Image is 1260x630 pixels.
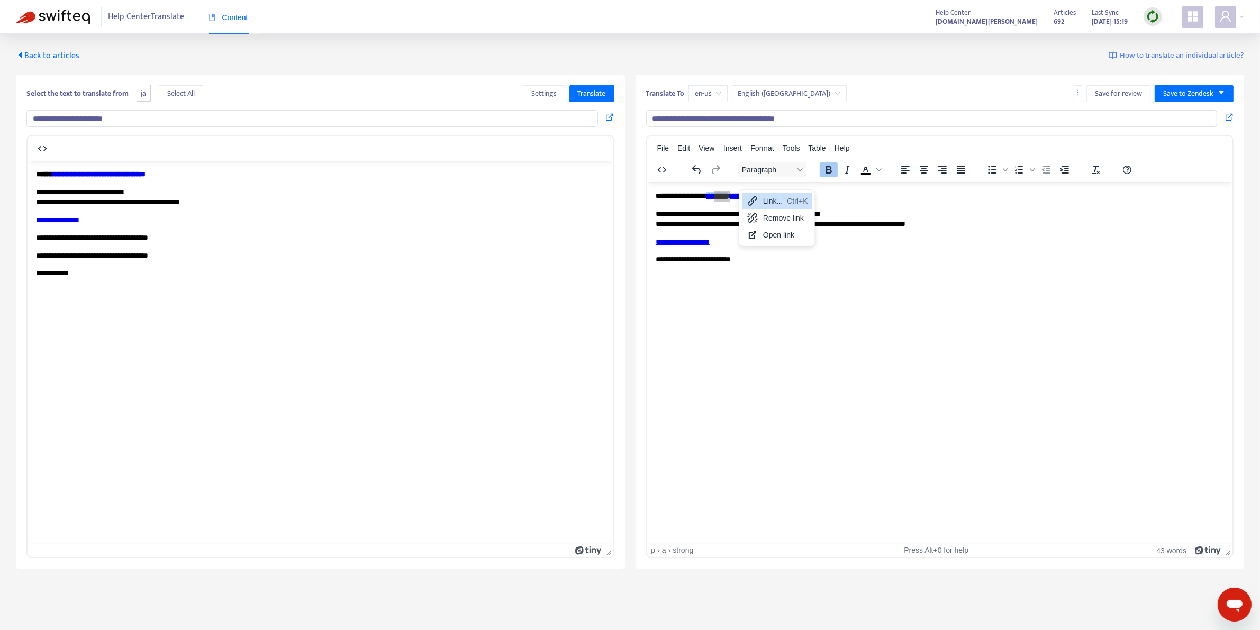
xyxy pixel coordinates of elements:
[159,85,203,102] button: Select All
[1092,7,1119,19] span: Last Sync
[841,546,1031,555] div: Press Alt+0 for help
[677,144,690,152] span: Edit
[783,144,800,152] span: Tools
[835,144,850,152] span: Help
[1195,546,1221,554] a: Powered by Tiny
[531,88,557,99] span: Settings
[16,10,90,24] img: Swifteq
[523,85,565,102] button: Settings
[1074,85,1082,102] button: more
[933,162,951,177] button: Align right
[763,229,808,241] div: Open link
[209,14,216,21] span: book
[856,162,883,177] div: Text color Black
[1218,588,1252,622] iframe: メッセージングウィンドウを開くボタン
[1092,16,1128,28] strong: [DATE] 15:19
[16,49,79,63] span: Back to articles
[602,544,613,557] div: Press the Up and Down arrow keys to resize the editor.
[787,195,808,207] div: Ctrl+K
[699,144,714,152] span: View
[668,546,671,555] div: ›
[108,7,185,27] span: Help Center Translate
[951,162,969,177] button: Justify
[936,15,1038,28] a: [DOMAIN_NAME][PERSON_NAME]
[763,195,783,207] div: Link...
[646,87,685,99] b: Translate To
[742,209,812,226] div: Remove link
[1155,85,1234,102] button: Save to Zendeskcaret-down
[578,88,606,99] span: Translate
[1156,546,1186,555] button: 43 words
[1074,89,1082,96] span: more
[1086,162,1104,177] button: Clear formatting
[137,85,151,102] span: ja
[657,144,669,152] span: File
[209,13,248,22] span: Content
[1055,162,1073,177] button: Increase indent
[1221,544,1232,557] div: Press the Up and Down arrow keys to resize the editor.
[819,162,837,177] button: Bold
[738,86,840,102] span: English (USA)
[1109,51,1117,60] img: image-link
[1010,162,1036,177] div: Numbered list
[167,88,195,99] span: Select All
[569,85,614,102] button: Translate
[1109,50,1244,62] a: How to translate an individual article?
[1054,16,1064,28] strong: 692
[914,162,932,177] button: Align center
[737,162,806,177] button: Block Paragraph
[673,546,693,555] div: strong
[936,7,971,19] span: Help Center
[1219,10,1232,23] span: user
[28,161,613,544] iframe: Rich Text Area
[662,546,666,555] div: a
[575,546,602,554] a: Powered by Tiny
[1218,89,1225,96] span: caret-down
[1095,88,1142,99] span: Save for review
[742,193,812,209] div: Link...
[741,166,793,174] span: Paragraph
[657,546,660,555] div: ›
[808,144,826,152] span: Table
[1146,10,1159,23] img: sync.dc5367851b00ba804db3.png
[16,51,24,59] span: caret-left
[936,16,1038,28] strong: [DOMAIN_NAME][PERSON_NAME]
[647,182,1233,544] iframe: Rich Text Area
[1054,7,1076,19] span: Articles
[983,162,1009,177] div: Bullet list
[1163,88,1213,99] span: Save to Zendesk
[838,162,856,177] button: Italic
[750,144,774,152] span: Format
[1186,10,1199,23] span: appstore
[1118,162,1136,177] button: Help
[1037,162,1055,177] button: Decrease indent
[896,162,914,177] button: Align left
[763,212,808,224] div: Remove link
[1120,50,1244,62] span: How to translate an individual article?
[695,86,721,102] span: en-us
[651,546,656,555] div: p
[26,87,129,99] b: Select the text to translate from
[706,162,724,177] button: Redo
[687,162,705,177] button: Undo
[742,226,812,243] div: Open link
[1086,85,1150,102] button: Save for review
[723,144,742,152] span: Insert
